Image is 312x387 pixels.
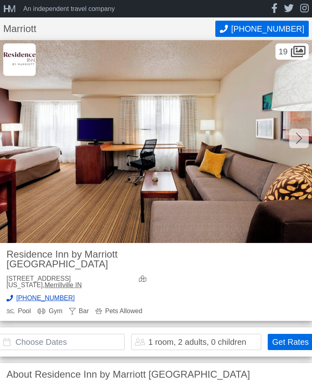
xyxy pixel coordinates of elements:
[16,295,75,301] span: [PHONE_NUMBER]
[6,249,149,269] h2: Residence Inn by Marriott [GEOGRAPHIC_DATA]
[6,370,305,379] h3: About Residence Inn by Marriott [GEOGRAPHIC_DATA]
[45,282,82,288] a: Merrillville IN
[6,308,31,314] div: Pool
[3,43,36,76] img: Marriott
[37,308,63,314] div: Gym
[23,6,115,12] div: An independent travel company
[69,308,89,314] div: Bar
[139,275,149,288] a: view map
[3,3,8,14] span: H
[3,24,215,34] h1: Marriott
[3,4,20,14] a: HM
[6,275,132,288] div: [STREET_ADDRESS][US_STATE],
[148,338,246,346] div: 1 room, 2 adults, 0 children
[275,43,309,60] div: 19
[215,21,309,37] button: Call
[8,3,13,14] span: M
[271,3,277,14] a: facebook
[231,24,304,34] span: [PHONE_NUMBER]
[284,3,294,14] a: twitter
[300,3,309,14] a: instagram
[95,308,143,314] div: Pets Allowed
